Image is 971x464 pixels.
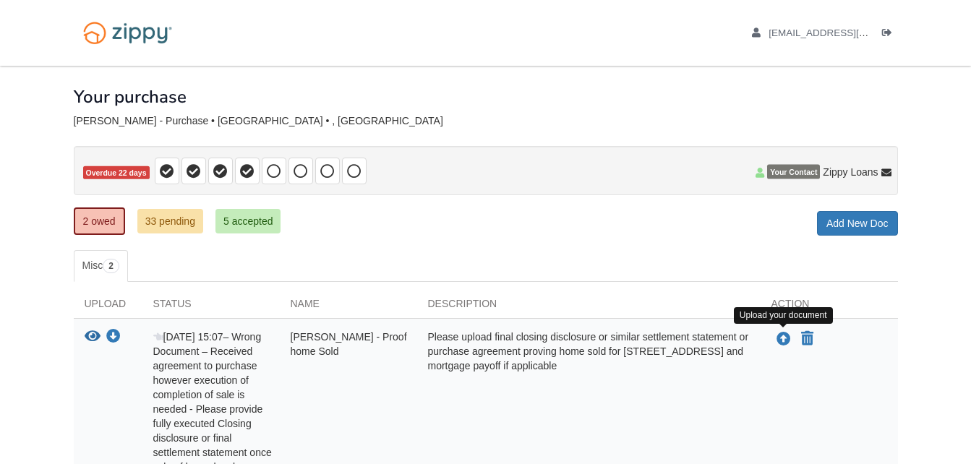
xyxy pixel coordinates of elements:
[767,165,820,179] span: Your Contact
[74,87,187,106] h1: Your purchase
[823,165,878,179] span: Zippy Loans
[137,209,203,233] a: 33 pending
[74,115,898,127] div: [PERSON_NAME] - Purchase • [GEOGRAPHIC_DATA] • , [GEOGRAPHIC_DATA]
[83,166,150,180] span: Overdue 22 days
[142,296,280,318] div: Status
[280,296,417,318] div: Name
[106,332,121,343] a: Download Laura Somers - Proof home Sold
[769,27,934,38] span: salgadoql@gmail.com
[882,27,898,42] a: Log out
[291,331,407,357] span: [PERSON_NAME] - Proof home Sold
[74,207,125,235] a: 2 owed
[817,211,898,236] a: Add New Doc
[74,250,128,282] a: Misc
[417,296,761,318] div: Description
[153,331,223,343] span: [DATE] 15:07
[734,307,833,324] div: Upload your document
[85,330,100,345] button: View Laura Somers - Proof home Sold
[752,27,935,42] a: edit profile
[775,330,792,348] button: Upload Laura Somers - Proof home Sold
[74,14,181,51] img: Logo
[800,330,815,348] button: Declare Laura Somers - Proof home Sold not applicable
[103,259,119,273] span: 2
[761,296,898,318] div: Action
[74,296,142,318] div: Upload
[215,209,281,233] a: 5 accepted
